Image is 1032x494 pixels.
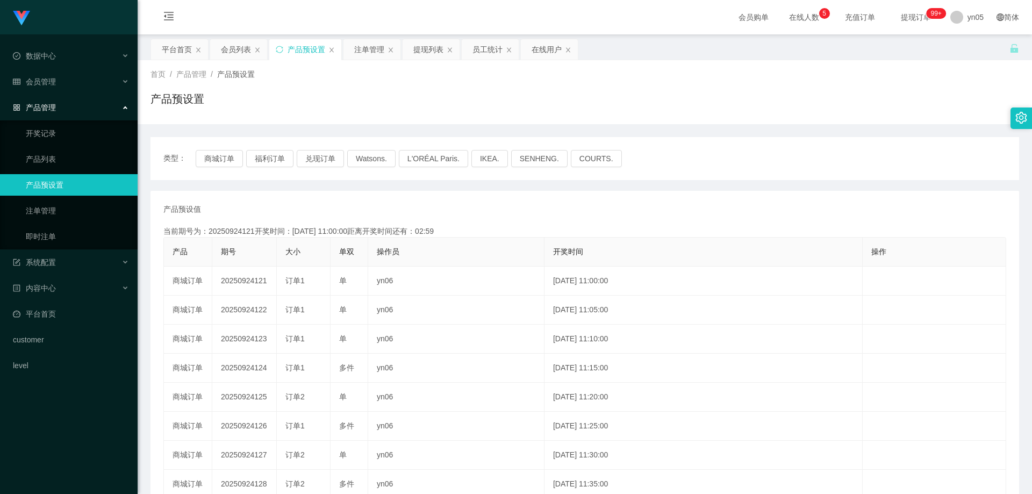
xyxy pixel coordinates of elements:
[26,174,129,196] a: 产品预设置
[212,296,277,325] td: 20250924122
[13,259,20,266] i: 图标: form
[212,325,277,354] td: 20250924123
[368,325,544,354] td: yn06
[388,47,394,53] i: 图标: close
[164,296,212,325] td: 商城订单
[471,150,508,167] button: IKEA.
[339,334,347,343] span: 单
[164,354,212,383] td: 商城订单
[511,150,568,167] button: SENHENG.
[254,47,261,53] i: 图标: close
[544,267,863,296] td: [DATE] 11:00:00
[163,226,1006,237] div: 当前期号为：20250924121开奖时间：[DATE] 11:00:00距离开奖时间还有：02:59
[150,70,166,78] span: 首页
[195,47,202,53] i: 图标: close
[150,91,204,107] h1: 产品预设置
[413,39,443,60] div: 提现列表
[544,296,863,325] td: [DATE] 11:05:00
[399,150,468,167] button: L'ORÉAL Paris.
[26,200,129,221] a: 注单管理
[285,363,305,372] span: 订单1
[339,276,347,285] span: 单
[544,325,863,354] td: [DATE] 11:10:00
[13,329,129,350] a: customer
[288,39,325,60] div: 产品预设置
[784,13,825,21] span: 在线人数
[173,247,188,256] span: 产品
[26,226,129,247] a: 即时注单
[13,284,56,292] span: 内容中心
[164,383,212,412] td: 商城订单
[368,267,544,296] td: yn06
[285,479,305,488] span: 订单2
[164,325,212,354] td: 商城订单
[164,412,212,441] td: 商城订单
[13,103,56,112] span: 产品管理
[339,247,354,256] span: 单双
[217,70,255,78] span: 产品预设置
[13,355,129,376] a: level
[13,52,56,60] span: 数据中心
[26,123,129,144] a: 开奖记录
[339,363,354,372] span: 多件
[276,46,283,53] i: 图标: sync
[840,13,880,21] span: 充值订单
[221,247,236,256] span: 期号
[150,1,187,35] i: 图标: menu-fold
[571,150,622,167] button: COURTS.
[13,258,56,267] span: 系统配置
[544,441,863,470] td: [DATE] 11:30:00
[13,11,30,26] img: logo.9652507e.png
[339,421,354,430] span: 多件
[285,334,305,343] span: 订单1
[472,39,503,60] div: 员工统计
[196,150,243,167] button: 商城订单
[339,479,354,488] span: 多件
[822,8,826,19] p: 5
[565,47,571,53] i: 图标: close
[285,305,305,314] span: 订单1
[212,441,277,470] td: 20250924127
[553,247,583,256] span: 开奖时间
[13,303,129,325] a: 图标: dashboard平台首页
[339,450,347,459] span: 单
[1015,112,1027,124] i: 图标: setting
[871,247,886,256] span: 操作
[544,412,863,441] td: [DATE] 11:25:00
[339,392,347,401] span: 单
[532,39,562,60] div: 在线用户
[170,70,172,78] span: /
[163,204,201,215] span: 产品预设值
[354,39,384,60] div: 注单管理
[13,78,20,85] i: 图标: table
[1009,44,1019,53] i: 图标: unlock
[819,8,830,19] sup: 5
[211,70,213,78] span: /
[212,383,277,412] td: 20250924125
[297,150,344,167] button: 兑现订单
[162,39,192,60] div: 平台首页
[328,47,335,53] i: 图标: close
[221,39,251,60] div: 会员列表
[544,354,863,383] td: [DATE] 11:15:00
[176,70,206,78] span: 产品管理
[368,441,544,470] td: yn06
[997,13,1004,21] i: 图标: global
[163,150,196,167] span: 类型：
[347,150,396,167] button: Watsons.
[285,276,305,285] span: 订单1
[26,148,129,170] a: 产品列表
[377,247,399,256] span: 操作员
[368,354,544,383] td: yn06
[13,52,20,60] i: 图标: check-circle-o
[212,412,277,441] td: 20250924126
[368,412,544,441] td: yn06
[246,150,293,167] button: 福利订单
[164,267,212,296] td: 商城订单
[164,441,212,470] td: 商城订单
[212,354,277,383] td: 20250924124
[544,383,863,412] td: [DATE] 11:20:00
[285,450,305,459] span: 订单2
[368,296,544,325] td: yn06
[339,305,347,314] span: 单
